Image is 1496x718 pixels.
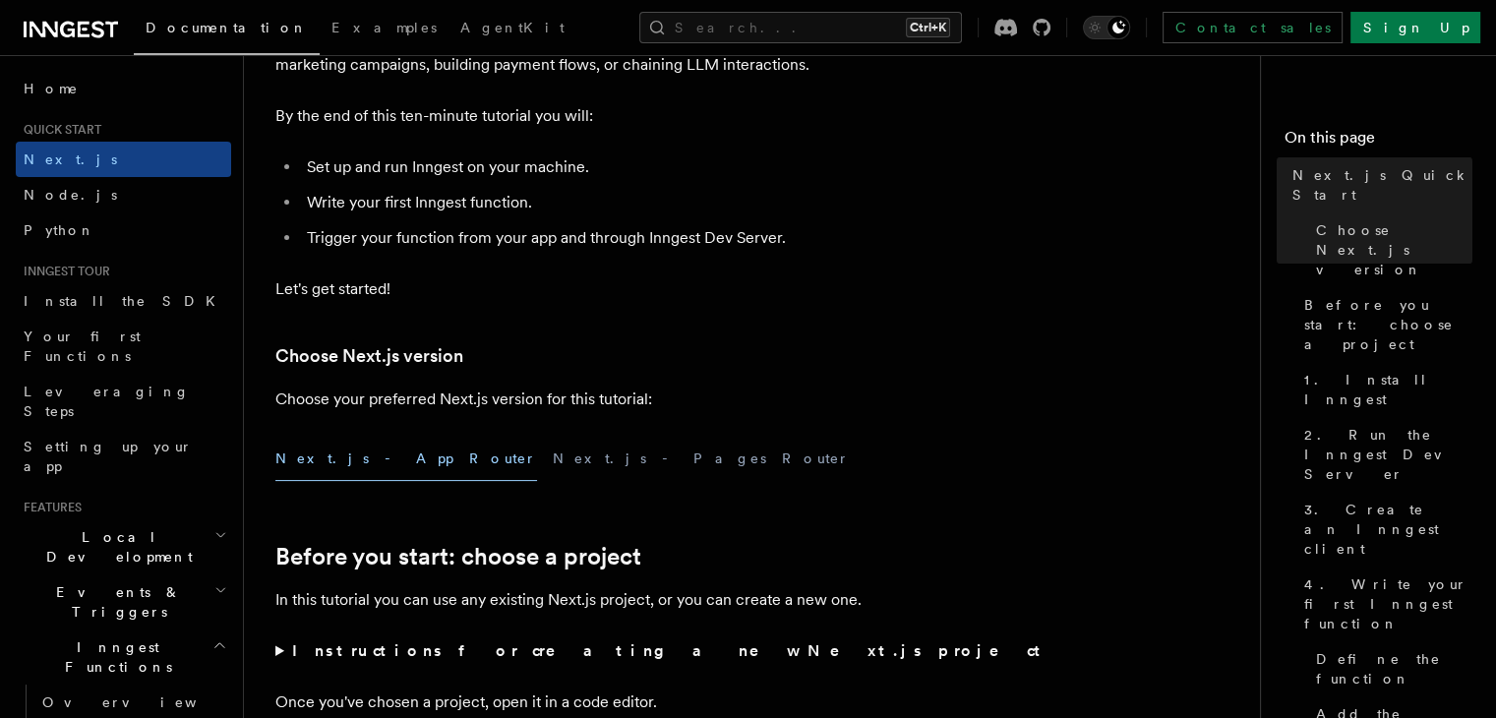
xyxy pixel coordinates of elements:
span: Install the SDK [24,293,227,309]
span: Quick start [16,122,101,138]
a: Before you start: choose a project [275,543,641,570]
span: Python [24,222,95,238]
a: Setting up your app [16,429,231,484]
h4: On this page [1285,126,1472,157]
a: Leveraging Steps [16,374,231,429]
p: In this tutorial you can use any existing Next.js project, or you can create a new one. [275,586,1062,614]
span: Your first Functions [24,329,141,364]
button: Search...Ctrl+K [639,12,962,43]
a: Contact sales [1163,12,1343,43]
span: 4. Write your first Inngest function [1304,574,1472,633]
p: Let's get started! [275,275,1062,303]
span: Inngest tour [16,264,110,279]
li: Write your first Inngest function. [301,189,1062,216]
kbd: Ctrl+K [906,18,950,37]
a: Node.js [16,177,231,212]
span: Local Development [16,527,214,567]
button: Inngest Functions [16,629,231,685]
span: Next.js Quick Start [1292,165,1472,205]
span: Node.js [24,187,117,203]
a: Next.js Quick Start [1285,157,1472,212]
span: Setting up your app [24,439,193,474]
span: Home [24,79,79,98]
span: Choose Next.js version [1316,220,1472,279]
span: 3. Create an Inngest client [1304,500,1472,559]
button: Toggle dark mode [1083,16,1130,39]
span: Next.js [24,151,117,167]
button: Next.js - Pages Router [553,437,850,481]
li: Trigger your function from your app and through Inngest Dev Server. [301,224,1062,252]
button: Local Development [16,519,231,574]
p: By the end of this ten-minute tutorial you will: [275,102,1062,130]
span: Examples [331,20,437,35]
a: Before you start: choose a project [1296,287,1472,362]
a: Python [16,212,231,248]
a: Define the function [1308,641,1472,696]
a: Install the SDK [16,283,231,319]
span: Events & Triggers [16,582,214,622]
summary: Instructions for creating a new Next.js project [275,637,1062,665]
a: Examples [320,6,449,53]
span: Documentation [146,20,308,35]
span: Inngest Functions [16,637,212,677]
button: Next.js - App Router [275,437,537,481]
a: 1. Install Inngest [1296,362,1472,417]
a: 3. Create an Inngest client [1296,492,1472,567]
span: 2. Run the Inngest Dev Server [1304,425,1472,484]
a: Your first Functions [16,319,231,374]
a: 4. Write your first Inngest function [1296,567,1472,641]
span: Define the function [1316,649,1472,688]
a: Documentation [134,6,320,55]
span: 1. Install Inngest [1304,370,1472,409]
p: Once you've chosen a project, open it in a code editor. [275,688,1062,716]
a: Home [16,71,231,106]
a: AgentKit [449,6,576,53]
a: Sign Up [1350,12,1480,43]
span: Features [16,500,82,515]
a: 2. Run the Inngest Dev Server [1296,417,1472,492]
strong: Instructions for creating a new Next.js project [292,641,1048,660]
a: Choose Next.js version [275,342,463,370]
span: Leveraging Steps [24,384,190,419]
a: Next.js [16,142,231,177]
span: Overview [42,694,245,710]
button: Events & Triggers [16,574,231,629]
li: Set up and run Inngest on your machine. [301,153,1062,181]
p: Choose your preferred Next.js version for this tutorial: [275,386,1062,413]
span: AgentKit [460,20,565,35]
a: Choose Next.js version [1308,212,1472,287]
span: Before you start: choose a project [1304,295,1472,354]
